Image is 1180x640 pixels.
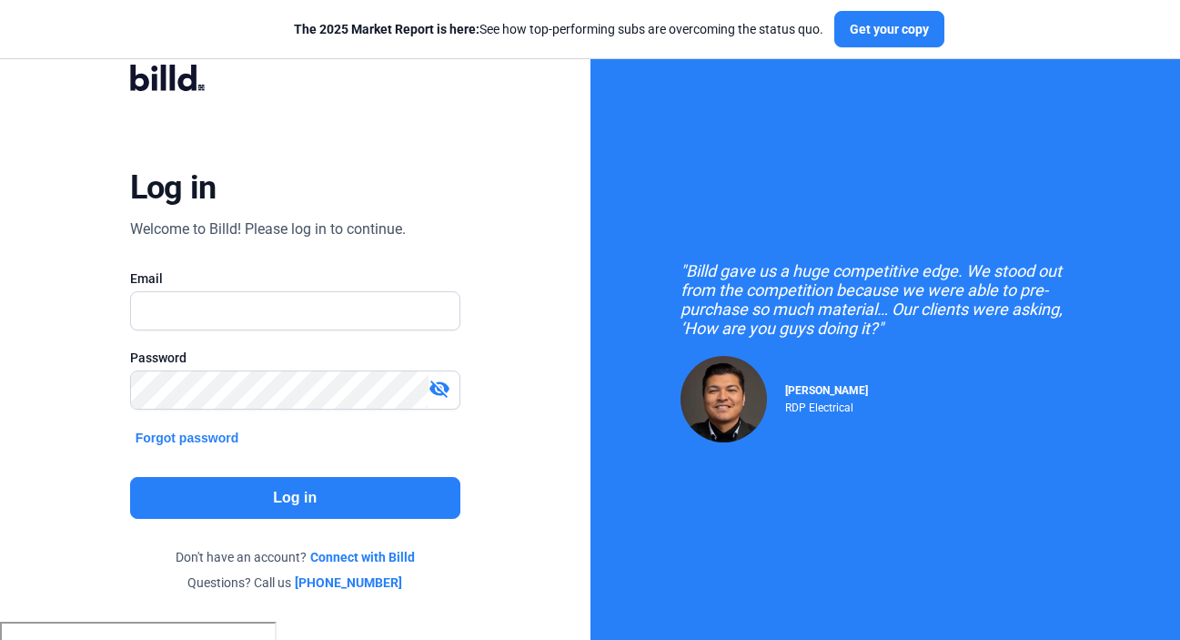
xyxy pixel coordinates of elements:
[130,218,406,240] div: Welcome to Billd! Please log in to continue.
[834,11,944,47] button: Get your copy
[130,269,460,288] div: Email
[130,548,460,566] div: Don't have an account?
[681,261,1090,338] div: "Billd gave us a huge competitive edge. We stood out from the competition because we were able to...
[295,574,402,592] a: [PHONE_NUMBER]
[130,168,217,208] div: Log in
[681,356,767,442] img: Raul Pacheco
[785,384,868,397] span: [PERSON_NAME]
[785,397,868,414] div: RDP Electrical
[130,477,460,519] button: Log in
[429,378,450,400] mat-icon: visibility_off
[130,574,460,592] div: Questions? Call us
[130,428,245,448] button: Forgot password
[310,548,415,566] a: Connect with Billd
[130,349,460,367] div: Password
[294,22,479,36] span: The 2025 Market Report is here:
[294,20,823,38] div: See how top-performing subs are overcoming the status quo.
